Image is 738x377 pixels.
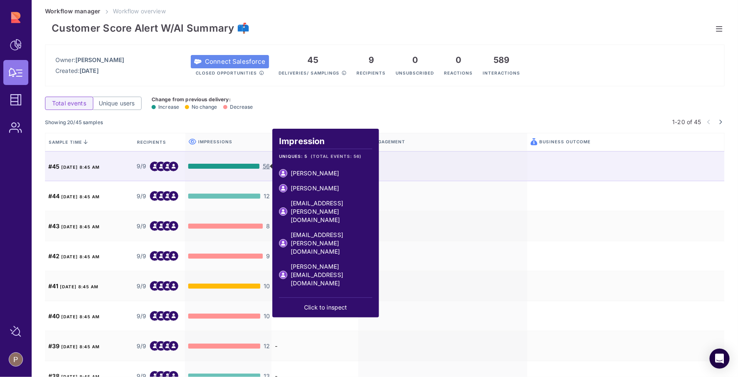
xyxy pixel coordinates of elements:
span: Deliveries/ samplings [279,70,340,75]
span: 9/9 [137,162,146,170]
span: BUSINESS OUTCOME [539,139,591,145]
span: [DATE] 8:45 AM [61,314,100,319]
a: #45[DATE] 8:45 AM [48,162,100,171]
p: 45 [279,55,347,65]
span: (TOTAL EVENTS: 56) [311,153,362,159]
a: #40[DATE] 8:45 AM [48,312,100,320]
span: Connect Salesforce [205,57,266,66]
div: - [272,151,358,181]
a: #42[DATE] 8:45 AM [48,252,100,260]
p: Unsubscribed [396,65,434,76]
span: #40 [48,312,60,320]
span: [DATE] 8:45 AM [61,194,100,199]
span: 8 [266,222,270,230]
span: ENGAGEMENT [371,139,405,145]
span: 12 [264,342,270,350]
span: [PERSON_NAME] [291,169,339,177]
span: 10 [264,282,270,290]
span: #39 [48,342,60,350]
span: [EMAIL_ADDRESS][PERSON_NAME][DOMAIN_NAME] [291,231,372,256]
div: - [272,271,358,301]
a: Workflow manager [45,7,100,15]
p: Recipients [357,65,386,76]
span: 9/9 [137,252,146,260]
span: [PERSON_NAME] [291,184,339,192]
div: Click to inspect [279,297,372,314]
a: #43[DATE] 8:45 AM [48,222,100,230]
span: Workflow overview [113,7,165,15]
span: 9/9 [137,282,146,290]
span: [DATE] 8:45 AM [61,254,100,259]
img: account-photo [9,353,22,366]
span: #43 [48,222,60,230]
span: #41 [48,282,58,290]
span: #44 [48,192,60,200]
span: Closed Opportunities [196,70,257,75]
span: [DATE] 8:45 AM [61,165,100,170]
p: Created: [55,67,124,75]
h4: Impression [279,132,372,149]
span: #42 [48,252,60,260]
span: Unique users [99,99,135,107]
span: [DATE] [80,67,99,74]
span: 9/9 [137,222,146,230]
p: 589 [483,55,521,65]
span: [DATE] 8:45 AM [60,284,98,289]
p: 9 [357,55,386,65]
span: 1-20 of 45 [673,117,701,126]
a: #41[DATE] 8:45 AM [48,282,98,290]
div: - [272,241,358,271]
a: #39[DATE] 8:45 AM [48,342,100,350]
span: 56 [263,162,270,170]
div: - [272,181,358,211]
span: UNIQUES: 5 [279,153,307,159]
span: Decrease [223,104,253,110]
p: Owner: [55,56,124,64]
span: Total events [52,99,86,107]
h5: Change from previous delivery: [152,96,253,103]
p: Interactions [483,65,521,76]
a: #44[DATE] 8:45 AM [48,192,100,200]
span: 9/9 [137,192,146,200]
span: [PERSON_NAME][EMAIL_ADDRESS][DOMAIN_NAME] [291,262,372,287]
span: 10 [264,312,270,320]
span: [EMAIL_ADDRESS][PERSON_NAME][DOMAIN_NAME] [291,199,372,224]
span: RECIPIENTS [137,139,168,145]
span: 9/9 [137,342,146,350]
div: - [272,331,358,361]
span: [DATE] 8:45 AM [61,344,100,349]
div: - [272,301,358,331]
span: Increase [152,104,179,110]
p: 0 [396,55,434,65]
span: 12 [264,192,270,200]
span: No change [185,104,217,110]
span: 9/9 [137,312,146,320]
div: Open Intercom Messenger [710,349,730,369]
span: [PERSON_NAME] [75,56,124,63]
p: Reactions [444,65,473,76]
span: IMPRESSIONS [198,139,232,145]
span: 9 [266,252,270,260]
span: #45 [48,163,60,170]
p: 0 [444,55,473,65]
span: Showing 20/45 samples [45,119,103,125]
span: Customer Score Alert W/AI Summary 📫 [52,22,249,35]
div: - [272,211,358,241]
span: Sample time [49,139,88,145]
span: [DATE] 8:45 AM [61,224,100,229]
